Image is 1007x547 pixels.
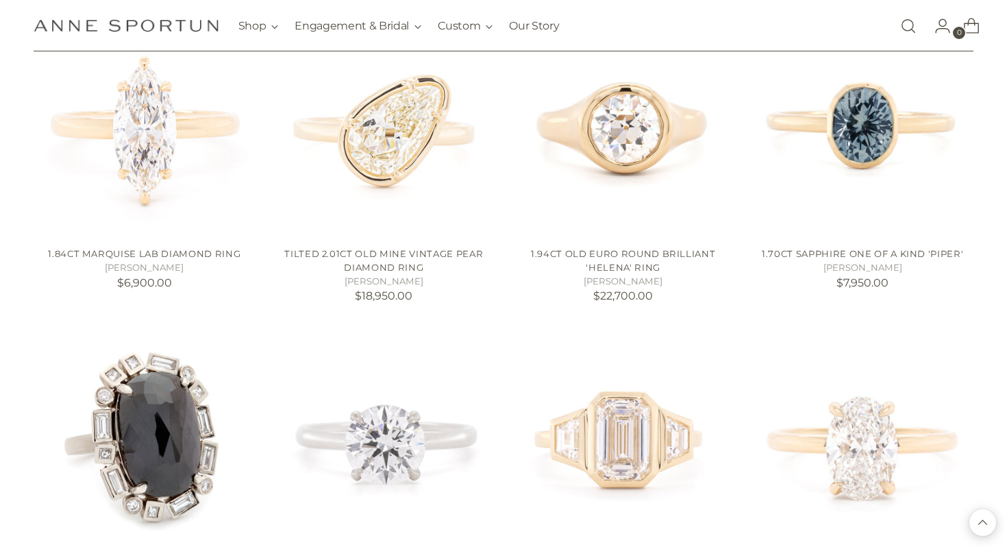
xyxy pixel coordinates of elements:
a: 1.84ct Marquise Lab Diamond Ring [34,14,256,237]
a: Open search modal [895,12,922,40]
span: $22,700.00 [593,289,653,302]
span: $6,900.00 [117,276,172,289]
span: 0 [953,27,965,39]
a: Anne Sportun Fine Jewellery [34,19,219,32]
a: Our Story [509,11,559,41]
span: $7,950.00 [836,276,888,289]
h5: [PERSON_NAME] [512,275,735,289]
button: Back to top [969,509,996,536]
h5: [PERSON_NAME] [34,261,256,275]
a: Tilted 2.01ct Old Mine Vintage Pear Diamond Ring [284,248,483,273]
span: $18,950.00 [355,289,412,302]
a: 1.70ct Sapphire One of a Kind 'Piper' [751,14,974,237]
h5: [PERSON_NAME] [751,261,974,275]
button: Custom [438,11,493,41]
button: Engagement & Bridal [295,11,421,41]
a: 1.94ct Old Euro Round Brilliant 'Helena' Ring [512,14,735,237]
a: 1.84ct Marquise Lab Diamond Ring [48,248,240,259]
h5: [PERSON_NAME] [273,275,495,289]
a: 1.70ct Sapphire One of a Kind 'Piper' [762,248,963,259]
a: Open cart modal [952,12,980,40]
a: 1.94ct Old Euro Round Brilliant 'Helena' Ring [531,248,715,273]
a: Go to the account page [923,12,951,40]
button: Shop [238,11,279,41]
a: Tilted 2.01ct Old Mine Vintage Pear Diamond Ring [273,14,495,237]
